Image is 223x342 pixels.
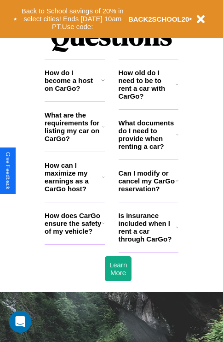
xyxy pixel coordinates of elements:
h3: How do I become a host on CarGo? [45,69,101,92]
div: Open Intercom Messenger [9,311,31,333]
h3: What are the requirements for listing my car on CarGo? [45,111,102,142]
h3: What documents do I need to provide when renting a car? [119,119,177,150]
h3: Is insurance included when I rent a car through CarGo? [119,212,176,243]
h3: How does CarGo ensure the safety of my vehicle? [45,212,102,235]
h3: Can I modify or cancel my CarGo reservation? [119,169,176,193]
button: Learn More [105,256,132,281]
b: BACK2SCHOOL20 [128,15,189,23]
div: Give Feedback [5,152,11,189]
button: Back to School savings of 20% in select cities! Ends [DATE] 10am PT.Use code: [17,5,128,33]
h3: How can I maximize my earnings as a CarGo host? [45,161,102,193]
h3: How old do I need to be to rent a car with CarGo? [119,69,176,100]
